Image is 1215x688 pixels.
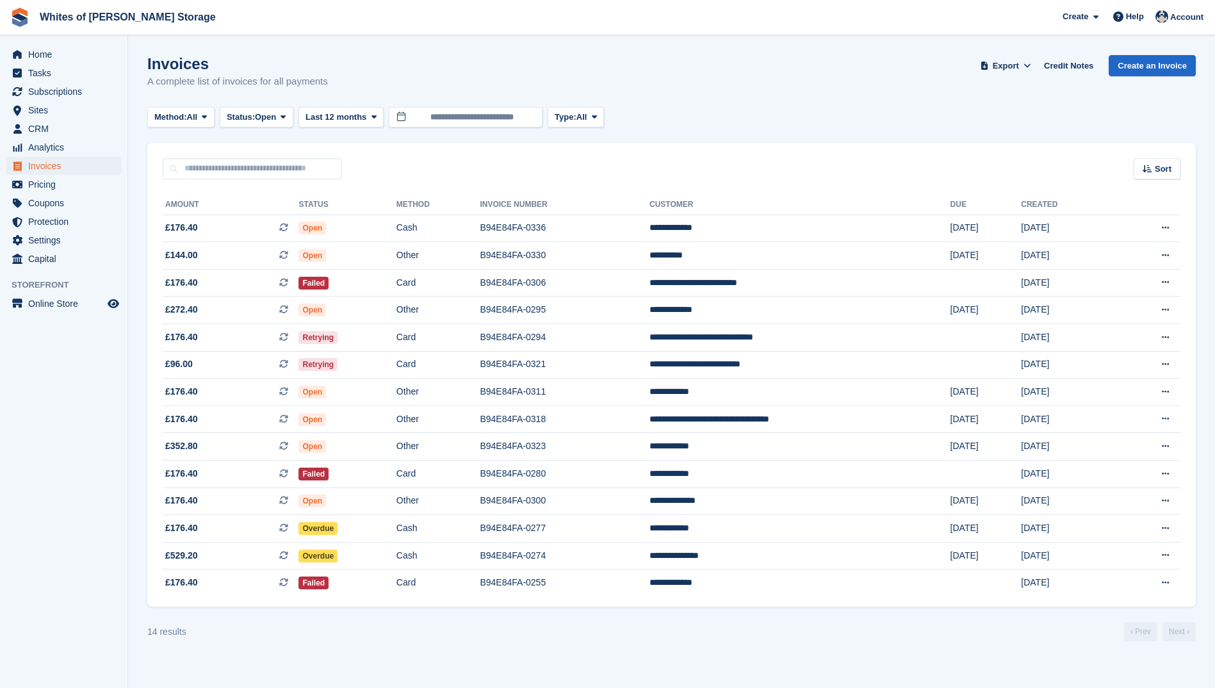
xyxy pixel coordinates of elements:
span: Open [298,222,326,234]
a: menu [6,176,121,193]
a: menu [6,138,121,156]
span: Create [1063,10,1088,23]
td: B94E84FA-0306 [480,269,649,297]
span: £176.40 [165,413,198,426]
td: Card [396,269,480,297]
td: [DATE] [1021,569,1113,596]
span: £352.80 [165,439,198,453]
span: Type: [555,111,576,124]
td: Other [396,405,480,433]
span: Coupons [28,194,105,212]
a: menu [6,120,121,138]
td: B94E84FA-0280 [480,461,649,488]
td: Card [396,461,480,488]
span: Failed [298,277,329,290]
img: stora-icon-8386f47178a22dfd0bd8f6a31ec36ba5ce8667c1dd55bd0f319d3a0aa187defe.svg [10,8,29,27]
a: Next [1162,622,1196,641]
td: B94E84FA-0277 [480,515,649,543]
td: Other [396,433,480,461]
a: Previous [1124,622,1157,641]
td: [DATE] [1021,515,1113,543]
span: £176.40 [165,494,198,507]
img: Wendy [1155,10,1168,23]
span: Status: [227,111,255,124]
a: Credit Notes [1039,55,1098,76]
td: [DATE] [950,433,1022,461]
td: Card [396,324,480,352]
td: [DATE] [950,542,1022,569]
td: [DATE] [950,405,1022,433]
span: Account [1170,11,1203,24]
span: £176.40 [165,576,198,589]
span: Failed [298,468,329,480]
td: B94E84FA-0300 [480,487,649,515]
span: Open [298,304,326,316]
span: £176.40 [165,467,198,480]
td: [DATE] [1021,379,1113,406]
a: menu [6,45,121,63]
th: Method [396,195,480,215]
span: Capital [28,250,105,268]
td: [DATE] [1021,487,1113,515]
span: Retrying [298,331,338,344]
th: Created [1021,195,1113,215]
button: Last 12 months [298,107,384,128]
button: Export [977,55,1034,76]
span: Help [1126,10,1144,23]
span: Protection [28,213,105,231]
a: menu [6,101,121,119]
span: £96.00 [165,357,193,371]
td: Card [396,351,480,379]
td: [DATE] [950,515,1022,543]
span: Sort [1155,163,1171,176]
span: Storefront [12,279,127,291]
th: Amount [163,195,298,215]
span: Open [298,495,326,507]
span: £529.20 [165,549,198,562]
a: menu [6,295,121,313]
a: menu [6,213,121,231]
span: Open [298,413,326,426]
td: B94E84FA-0336 [480,215,649,242]
span: Last 12 months [306,111,366,124]
td: Cash [396,515,480,543]
th: Due [950,195,1022,215]
a: Preview store [106,296,121,311]
td: B94E84FA-0255 [480,569,649,596]
span: Subscriptions [28,83,105,101]
td: B94E84FA-0318 [480,405,649,433]
td: Cash [396,215,480,242]
td: B94E84FA-0294 [480,324,649,352]
a: menu [6,231,121,249]
span: £272.40 [165,303,198,316]
span: Failed [298,577,329,589]
span: Open [298,249,326,262]
th: Status [298,195,396,215]
td: [DATE] [950,379,1022,406]
a: Whites of [PERSON_NAME] Storage [35,6,221,28]
span: CRM [28,120,105,138]
span: £176.40 [165,385,198,398]
span: Overdue [298,550,338,562]
span: All [576,111,587,124]
span: Open [298,440,326,453]
td: [DATE] [1021,433,1113,461]
p: A complete list of invoices for all payments [147,74,328,89]
td: Other [396,297,480,324]
span: Online Store [28,295,105,313]
td: Other [396,242,480,270]
span: Open [255,111,276,124]
td: Other [396,379,480,406]
td: [DATE] [1021,269,1113,297]
span: Invoices [28,157,105,175]
nav: Page [1121,622,1198,641]
a: menu [6,250,121,268]
span: £176.40 [165,521,198,535]
td: Other [396,487,480,515]
th: Invoice Number [480,195,649,215]
td: B94E84FA-0323 [480,433,649,461]
td: [DATE] [1021,324,1113,352]
a: menu [6,157,121,175]
td: [DATE] [1021,215,1113,242]
span: Method: [154,111,187,124]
